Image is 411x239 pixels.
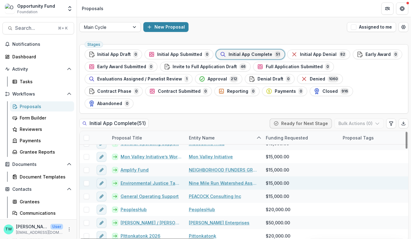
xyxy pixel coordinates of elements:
[85,99,134,108] button: Abandoned0
[12,187,64,192] span: Contacts
[2,52,74,62] a: Dashboard
[185,135,218,141] div: Entity Name
[266,180,289,186] span: $15,000.00
[298,88,303,95] span: 0
[266,154,289,160] span: $15,000.00
[195,74,242,84] button: Approval212
[339,135,377,141] div: Proposal Tags
[133,51,138,58] span: 0
[2,159,74,169] button: Open Documents
[185,76,189,82] span: 1
[251,88,256,95] span: 0
[270,119,332,128] button: Ready for Next Stage
[262,131,339,144] div: Funding Requested
[20,115,69,121] div: Form Builder
[10,147,74,157] a: Grantee Reports
[214,86,260,96] button: Reporting0
[149,63,154,70] span: 0
[266,64,323,69] span: Full Application Submitted
[381,2,394,15] button: Partners
[97,52,131,57] span: Initial App Draft
[353,49,402,59] button: Early Award0
[134,88,139,95] span: 0
[20,126,69,132] div: Reviewers
[266,206,290,213] span: $20,000.00
[20,198,69,205] div: Grantees
[189,193,241,200] a: PEACOCK Consulting Inc
[12,162,64,167] span: Documents
[5,227,12,231] div: Ti Wilhelm
[66,226,73,233] button: More
[173,64,237,69] span: Invite to Full Application Draft
[275,89,296,94] span: Payments
[189,220,249,226] a: [PERSON_NAME] Enterprises
[2,39,74,49] button: Notifications
[189,180,258,186] a: Nine Mile Run Watershed Association
[10,172,74,182] a: Document Templates
[16,230,63,235] p: [EMAIL_ADDRESS][DOMAIN_NAME]
[2,64,74,74] button: Open Activity
[185,131,262,144] div: Entity Name
[216,49,285,59] button: Initial App Complete51
[145,49,213,59] button: Initial App Submitted0
[310,86,353,96] button: Closed916
[66,2,74,15] button: Open entity switcher
[121,193,179,200] a: General Operating Support
[85,74,193,84] button: Evaluations Assigned / Panelist Review1
[97,64,146,69] span: Early Award Submitted
[12,42,72,47] span: Notifications
[262,86,307,96] button: Payments0
[57,25,69,32] div: ⌘ + K
[2,89,74,99] button: Open Workflows
[12,67,64,72] span: Activity
[20,210,69,216] div: Communications
[79,119,149,128] h2: Initial App Complete ( 51 )
[340,88,349,95] span: 916
[97,152,106,162] button: edit
[2,22,74,34] button: Search...
[108,135,146,141] div: Proposal Title
[189,167,258,173] a: NEIGHBORHOOD FUNDERS GROUP
[347,22,396,32] button: Assigned to me
[97,101,122,106] span: Abandoned
[121,154,182,160] a: Mon Valley Initiative’s Workforce Development & Financial Coaching Program
[257,135,261,140] svg: sorted ascending
[205,51,209,58] span: 0
[245,74,295,84] button: Denial Draft0
[97,205,106,215] button: edit
[17,3,55,9] div: Opportunity Fund
[275,51,281,58] span: 51
[85,86,143,96] button: Contract Phase0
[203,88,208,95] span: 0
[262,135,312,141] div: Funding Requested
[97,89,131,94] span: Contract Phase
[297,74,343,84] button: Denied1060
[121,180,182,186] a: Environmental Justice Table
[20,137,69,144] div: Payments
[286,76,291,82] span: 0
[12,53,69,60] div: Dashboard
[79,4,106,13] nav: breadcrumb
[20,174,69,180] div: Document Templates
[157,52,202,57] span: Initial App Submitted
[322,89,338,94] span: Closed
[339,51,346,58] span: 82
[399,119,409,128] button: Export table data
[108,131,185,144] div: Proposal Title
[208,76,227,82] span: Approval
[97,165,106,175] button: edit
[20,149,69,155] div: Grantee Reports
[10,113,74,123] a: Form Builder
[12,92,64,97] span: Workflows
[399,22,409,32] button: Open table manager
[121,167,149,173] a: Amplify Fund
[97,192,106,202] button: edit
[328,76,339,82] span: 1060
[15,25,54,31] span: Search...
[85,49,142,59] button: Initial App Draft0
[227,89,248,94] span: Reporting
[5,4,15,14] img: Opportunity Fund
[121,220,182,226] a: [PERSON_NAME] / [PERSON_NAME] Enterprises
[253,62,334,72] button: Full Application Submitted0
